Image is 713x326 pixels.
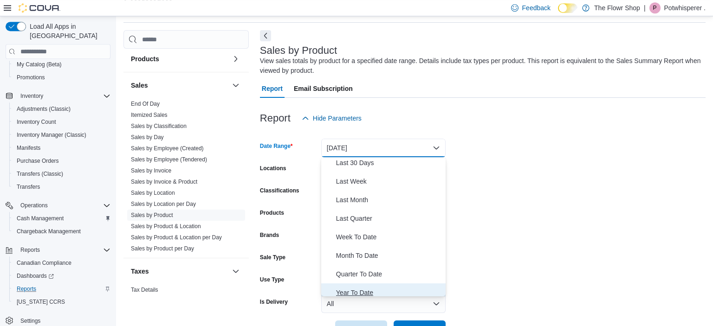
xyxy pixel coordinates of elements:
span: Inventory Count [13,116,110,128]
span: Load All Apps in [GEOGRAPHIC_DATA] [26,22,110,40]
span: Sales by Product per Day [131,245,194,252]
span: Last Quarter [336,213,442,224]
label: Is Delivery [260,298,288,306]
button: Promotions [9,71,114,84]
a: Sales by Product [131,212,173,218]
span: Inventory Manager (Classic) [13,129,110,141]
span: Reports [20,246,40,254]
label: Products [260,209,284,217]
div: Taxes [123,284,249,310]
button: My Catalog (Beta) [9,58,114,71]
h3: Sales by Product [260,45,337,56]
div: Sales [123,98,249,258]
span: End Of Day [131,100,160,108]
button: [US_STATE] CCRS [9,295,114,308]
a: Cash Management [13,213,67,224]
span: Promotions [17,74,45,81]
span: Itemized Sales [131,111,168,119]
span: Sales by Product & Location per Day [131,234,222,241]
button: Sales [131,81,228,90]
button: Taxes [131,267,228,276]
span: My Catalog (Beta) [13,59,110,70]
label: Classifications [260,187,299,194]
button: Products [230,53,241,64]
a: Chargeback Management [13,226,84,237]
span: Hide Parameters [313,114,362,123]
span: Month To Date [336,250,442,261]
a: Tax Details [131,287,158,293]
button: All [321,294,446,313]
div: Potwhisperer . [649,2,661,13]
span: Promotions [13,72,110,83]
button: Chargeback Management [9,225,114,238]
span: Inventory [20,92,43,100]
span: Last Month [336,194,442,205]
button: Manifests [9,141,114,154]
span: Inventory Count [17,118,56,126]
span: Sales by Invoice [131,167,171,174]
span: Chargeback Management [17,228,81,235]
button: Adjustments (Classic) [9,102,114,115]
span: Transfers [13,181,110,192]
div: Select listbox [321,157,446,296]
a: My Catalog (Beta) [13,59,65,70]
p: | [644,2,646,13]
button: Inventory Manager (Classic) [9,128,114,141]
span: Settings [20,317,40,325]
span: Last Week [336,176,442,187]
span: Last 30 Days [336,157,442,168]
button: Transfers (Classic) [9,167,114,180]
button: Canadian Compliance [9,256,114,269]
span: Operations [20,202,48,209]
a: Sales by Day [131,134,164,141]
button: Inventory [2,89,114,102]
span: Sales by Employee (Created) [131,145,204,152]
span: My Catalog (Beta) [17,61,62,68]
span: Manifests [17,144,40,152]
span: Reports [17,244,110,256]
a: Sales by Employee (Tendered) [131,156,207,163]
span: Quarter To Date [336,268,442,280]
label: Use Type [260,276,284,283]
a: Sales by Classification [131,123,187,129]
a: Dashboards [13,270,58,281]
a: Reports [13,283,40,294]
span: Manifests [13,142,110,153]
label: Brands [260,231,279,239]
span: Transfers (Classic) [17,170,63,178]
a: Itemized Sales [131,112,168,118]
span: Reports [13,283,110,294]
span: Inventory Manager (Classic) [17,131,86,139]
button: Transfers [9,180,114,193]
a: Transfers (Classic) [13,168,67,179]
a: Canadian Compliance [13,257,75,268]
span: Year To Date [336,287,442,298]
label: Sale Type [260,254,285,261]
span: Cash Management [17,215,64,222]
button: Reports [9,282,114,295]
h3: Report [260,113,291,124]
a: Adjustments (Classic) [13,103,74,115]
a: Inventory Manager (Classic) [13,129,90,141]
a: Transfers [13,181,44,192]
button: Products [131,54,228,64]
span: Canadian Compliance [13,257,110,268]
label: Locations [260,165,286,172]
a: Dashboards [9,269,114,282]
button: [DATE] [321,139,446,157]
button: Sales [230,80,241,91]
h3: Products [131,54,159,64]
button: Operations [2,199,114,212]
a: Promotions [13,72,49,83]
button: Operations [17,200,52,211]
span: [US_STATE] CCRS [17,298,65,306]
a: Sales by Product & Location [131,223,201,230]
a: Sales by Location per Day [131,201,196,207]
span: Dashboards [13,270,110,281]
